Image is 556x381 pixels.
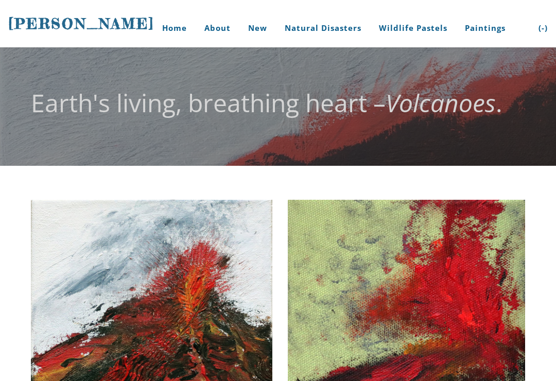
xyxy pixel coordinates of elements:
a: Home [147,9,195,47]
a: Natural Disasters [277,9,369,47]
span: [PERSON_NAME] [8,15,154,32]
font: Earth's living, breathing heart – . [31,86,502,119]
a: Wildlife Pastels [371,9,455,47]
a: [PERSON_NAME] [8,14,154,33]
a: About [197,9,238,47]
a: Paintings [457,9,513,47]
a: New [240,9,275,47]
span: - [542,23,545,33]
a: (-) [531,9,548,47]
em: Volcanoes [386,86,496,119]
